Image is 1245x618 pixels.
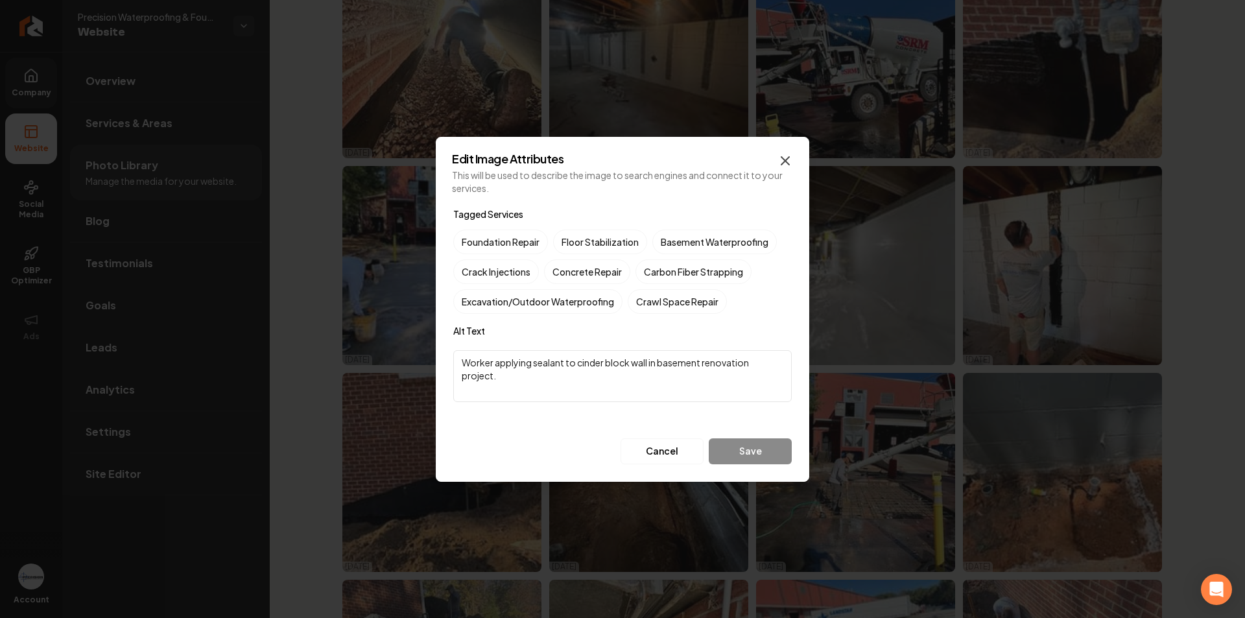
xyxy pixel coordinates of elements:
[453,324,792,337] label: Alt Text
[453,289,622,314] label: Excavation/Outdoor Waterproofing
[452,153,793,165] h2: Edit Image Attributes
[621,438,704,464] button: Cancel
[453,208,523,220] label: Tagged Services
[628,289,727,314] label: Crawl Space Repair
[453,350,792,402] textarea: Worker applying sealant to cinder block wall in basement renovation project.
[453,230,548,254] label: Foundation Repair
[635,259,752,284] label: Carbon Fiber Strapping
[553,230,647,254] label: Floor Stabilization
[544,259,630,284] label: Concrete Repair
[652,230,777,254] label: Basement Waterproofing
[452,169,793,195] p: This will be used to describe the image to search engines and connect it to your services.
[453,259,539,284] label: Crack Injections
